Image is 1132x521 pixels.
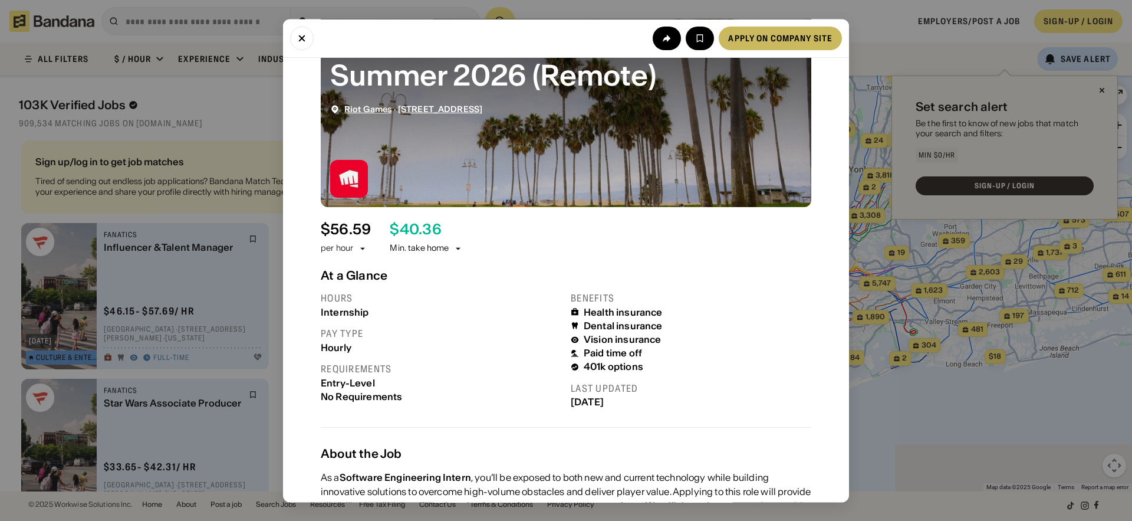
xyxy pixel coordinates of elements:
[290,26,314,50] button: Close
[584,348,642,359] div: Paid time off
[321,221,371,238] div: $ 56.59
[340,471,471,483] div: Software Engineering Intern
[344,104,391,114] a: Riot Games
[321,327,561,340] div: Pay type
[321,243,353,255] div: per hour
[321,391,561,402] div: No Requirements
[321,378,561,389] div: Entry-Level
[321,447,811,461] div: About the Job
[390,221,441,238] div: $ 40.36
[321,342,561,353] div: Hourly
[321,363,561,375] div: Requirements
[321,307,561,318] div: Internship
[390,243,463,255] div: Min. take home
[398,104,482,114] a: [STREET_ADDRESS]
[571,382,811,395] div: Last updated
[584,362,643,373] div: 401k options
[321,268,811,283] div: At a Glance
[584,320,663,332] div: Dental insurance
[571,397,811,408] div: [DATE]
[728,34,832,42] div: Apply on company site
[584,307,663,318] div: Health insurance
[321,292,561,304] div: Hours
[344,104,482,114] div: ·
[571,292,811,304] div: Benefits
[584,335,662,346] div: Vision insurance
[330,160,368,198] img: Riot Games logo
